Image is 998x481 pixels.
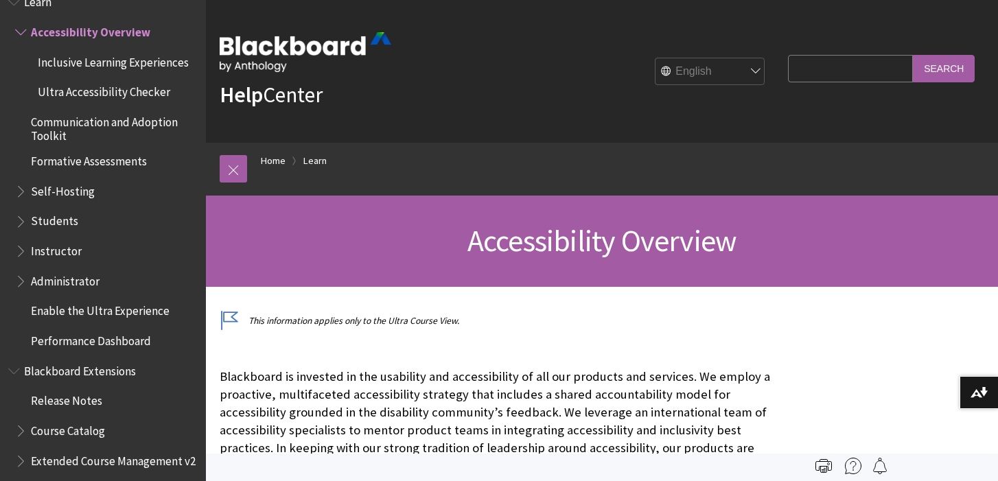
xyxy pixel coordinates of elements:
[31,110,196,143] span: Communication and Adoption Toolkit
[655,58,765,86] select: Site Language Selector
[31,150,147,168] span: Formative Assessments
[31,300,170,318] span: Enable the Ultra Experience
[31,270,100,288] span: Administrator
[261,152,286,169] a: Home
[467,222,736,259] span: Accessibility Overview
[220,81,263,108] strong: Help
[303,152,327,169] a: Learn
[31,390,102,408] span: Release Notes
[872,458,888,474] img: Follow this page
[220,81,323,108] a: HelpCenter
[38,51,189,69] span: Inclusive Learning Experiences
[38,81,170,99] span: Ultra Accessibility Checker
[24,360,136,378] span: Blackboard Extensions
[913,55,975,82] input: Search
[845,458,861,474] img: More help
[31,21,150,39] span: Accessibility Overview
[220,314,781,327] p: This information applies only to the Ultra Course View.
[31,210,78,228] span: Students
[31,419,105,438] span: Course Catalog
[815,458,832,474] img: Print
[31,329,151,348] span: Performance Dashboard
[31,239,82,258] span: Instructor
[31,449,196,468] span: Extended Course Management v2
[220,32,391,72] img: Blackboard by Anthology
[31,180,95,198] span: Self-Hosting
